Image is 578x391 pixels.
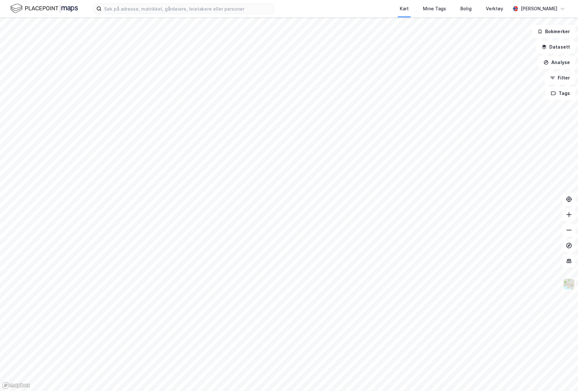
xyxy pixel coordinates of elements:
img: logo.f888ab2527a4732fd821a326f86c7f29.svg [10,3,78,14]
div: Verktøy [486,5,503,13]
div: Kart [400,5,409,13]
input: Søk på adresse, matrikkel, gårdeiere, leietakere eller personer [102,4,274,14]
div: Mine Tags [423,5,446,13]
iframe: Chat Widget [546,360,578,391]
div: [PERSON_NAME] [521,5,557,13]
div: Bolig [460,5,472,13]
